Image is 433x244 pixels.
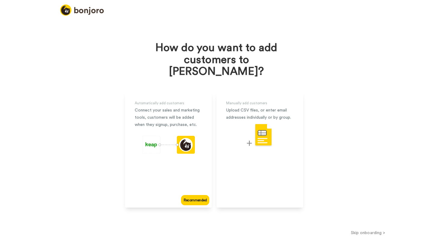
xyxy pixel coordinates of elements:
button: Skip onboarding > [303,230,433,236]
img: logo_full.png [60,5,104,16]
h1: How do you want to add customers to [PERSON_NAME]? [149,42,284,78]
img: csv-upload.svg [247,124,273,147]
div: Connect your sales and marketing tools, customers will be added when they signup, purchase, etc. [135,107,202,128]
div: Manually add customers [226,99,293,107]
div: Upload CSV files, or enter email addresses individually or by group. [226,107,293,121]
div: Automatically add customers [135,99,202,107]
div: animation [142,136,195,156]
div: Recommended [181,195,209,205]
